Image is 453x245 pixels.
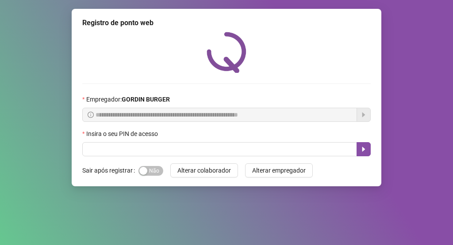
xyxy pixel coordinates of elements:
[82,129,164,139] label: Insira o seu PIN de acesso
[82,18,371,28] div: Registro de ponto web
[360,146,367,153] span: caret-right
[122,96,170,103] strong: GORDIN BURGER
[252,166,306,175] span: Alterar empregador
[177,166,231,175] span: Alterar colaborador
[86,94,170,104] span: Empregador :
[245,163,313,177] button: Alterar empregador
[207,32,246,73] img: QRPoint
[88,112,94,118] span: info-circle
[170,163,238,177] button: Alterar colaborador
[82,163,138,177] label: Sair após registrar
